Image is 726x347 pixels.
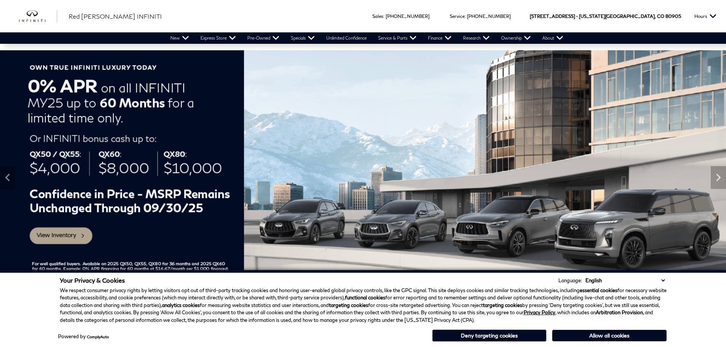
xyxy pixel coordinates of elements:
a: Privacy Policy [524,309,555,315]
a: infiniti [19,10,57,22]
p: We respect consumer privacy rights by letting visitors opt out of third-party tracking cookies an... [60,287,667,324]
nav: Main Navigation [165,32,569,44]
div: Powered by [58,334,109,339]
select: Language Select [583,277,667,284]
a: Specials [285,32,321,44]
strong: essential cookies [580,287,617,293]
div: Language: [558,278,582,283]
a: [PHONE_NUMBER] [386,13,430,19]
a: Service & Parts [372,32,422,44]
strong: Arbitration Provision [596,309,643,315]
button: Deny targeting cookies [432,329,547,342]
span: Red [PERSON_NAME] INFINITI [69,13,162,20]
a: Red [PERSON_NAME] INFINITI [69,12,162,21]
span: : [465,13,466,19]
span: Sales [372,13,383,19]
a: About [537,32,569,44]
a: New [165,32,195,44]
a: Unlimited Confidence [321,32,372,44]
a: [PHONE_NUMBER] [467,13,511,19]
a: [STREET_ADDRESS] • [US_STATE][GEOGRAPHIC_DATA], CO 80905 [530,13,681,19]
a: ComplyAuto [87,334,109,339]
span: : [383,13,385,19]
a: Express Store [195,32,242,44]
a: Finance [422,32,457,44]
a: Ownership [495,32,537,44]
button: Allow all cookies [552,330,667,341]
strong: analytics cookies [162,302,200,308]
strong: targeting cookies [483,302,522,308]
a: Research [457,32,495,44]
strong: targeting cookies [329,302,368,308]
div: Next [711,166,726,189]
img: INFINITI [19,10,57,22]
span: Service [450,13,465,19]
strong: functional cookies [345,294,385,301]
span: Your Privacy & Cookies [60,277,125,284]
a: Pre-Owned [242,32,285,44]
